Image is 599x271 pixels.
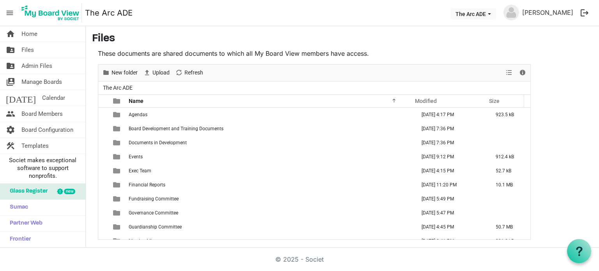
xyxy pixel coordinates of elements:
div: new [64,189,75,194]
span: Guardianship Committee [129,224,182,230]
button: logout [576,5,593,21]
span: construction [6,138,15,154]
td: is template cell column header type [108,108,126,122]
span: Meeting Minutes [129,238,163,244]
h3: Files [92,32,593,46]
a: My Board View Logo [19,3,85,23]
td: 301.0 kB is template cell column header Size [487,234,530,248]
span: Board Configuration [21,122,73,138]
td: is template cell column header type [108,178,126,192]
td: is template cell column header type [108,150,126,164]
div: Upload [140,65,172,81]
span: Board Development and Training Documents [129,126,223,131]
td: is template cell column header type [108,164,126,178]
td: checkbox [98,220,108,234]
button: The Arc ADE dropdownbutton [450,8,496,19]
a: The Arc ADE [85,5,133,21]
td: Governance Committee is template cell column header Name [126,206,413,220]
button: New folder [101,68,139,78]
td: Meeting Minutes is template cell column header Name [126,234,413,248]
td: January 15, 2025 7:36 PM column header Modified [413,122,487,136]
td: 50.7 MB is template cell column header Size [487,220,530,234]
span: Financial Reports [129,182,165,188]
span: Governance Committee [129,210,178,216]
span: Societ makes exceptional software to support nonprofits. [4,156,82,180]
span: Modified [415,98,437,104]
div: New folder [99,65,140,81]
span: switch_account [6,74,15,90]
td: is template cell column header Size [487,136,530,150]
td: checkbox [98,122,108,136]
button: Details [517,68,528,78]
button: Refresh [174,68,205,78]
span: Name [129,98,144,104]
td: checkbox [98,108,108,122]
td: Board Development and Training Documents is template cell column header Name [126,122,413,136]
span: The Arc ADE [101,83,134,93]
td: 912.4 kB is template cell column header Size [487,150,530,164]
span: [DATE] [6,90,36,106]
td: Documents in Development is template cell column header Name [126,136,413,150]
span: settings [6,122,15,138]
td: June 04, 2025 4:17 PM column header Modified [413,108,487,122]
td: March 03, 2025 9:12 PM column header Modified [413,150,487,164]
td: Guardianship Committee is template cell column header Name [126,220,413,234]
td: September 24, 2025 4:45 PM column header Modified [413,220,487,234]
td: July 14, 2025 5:49 PM column header Modified [413,192,487,206]
td: Financial Reports is template cell column header Name [126,178,413,192]
span: Sumac [6,200,28,215]
span: Frontier [6,232,31,247]
td: June 04, 2025 4:15 PM column header Modified [413,164,487,178]
span: Size [489,98,500,104]
span: Events [129,154,143,159]
td: is template cell column header type [108,234,126,248]
td: is template cell column header Size [487,192,530,206]
td: is template cell column header type [108,192,126,206]
td: is template cell column header type [108,206,126,220]
span: Files [21,42,34,58]
td: 52.7 kB is template cell column header Size [487,164,530,178]
td: is template cell column header type [108,220,126,234]
span: Partner Web [6,216,43,231]
span: Agendas [129,112,147,117]
td: checkbox [98,192,108,206]
span: Board Members [21,106,63,122]
td: June 12, 2025 8:41 PM column header Modified [413,234,487,248]
td: is template cell column header Size [487,122,530,136]
div: Details [516,65,529,81]
div: View [503,65,516,81]
span: New folder [111,68,138,78]
div: Refresh [172,65,206,81]
span: folder_shared [6,42,15,58]
td: is template cell column header type [108,122,126,136]
a: © 2025 - Societ [275,255,324,263]
td: Exec Team is template cell column header Name [126,164,413,178]
span: Upload [152,68,170,78]
td: checkbox [98,136,108,150]
span: home [6,26,15,42]
span: people [6,106,15,122]
td: Fundraising Committee is template cell column header Name [126,192,413,206]
td: is template cell column header Size [487,206,530,220]
span: Documents in Development [129,140,187,145]
td: checkbox [98,164,108,178]
span: folder_shared [6,58,15,74]
td: Events is template cell column header Name [126,150,413,164]
span: Templates [21,138,49,154]
td: checkbox [98,206,108,220]
td: 10.1 MB is template cell column header Size [487,178,530,192]
span: menu [2,5,17,20]
span: Home [21,26,37,42]
img: no-profile-picture.svg [503,5,519,20]
td: checkbox [98,178,108,192]
td: July 14, 2025 5:47 PM column header Modified [413,206,487,220]
td: is template cell column header type [108,136,126,150]
span: Glass Register [6,184,48,199]
span: Exec Team [129,168,151,174]
span: Manage Boards [21,74,62,90]
span: Calendar [42,90,65,106]
span: Fundraising Committee [129,196,179,202]
span: Admin Files [21,58,52,74]
td: Agendas is template cell column header Name [126,108,413,122]
td: checkbox [98,234,108,248]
